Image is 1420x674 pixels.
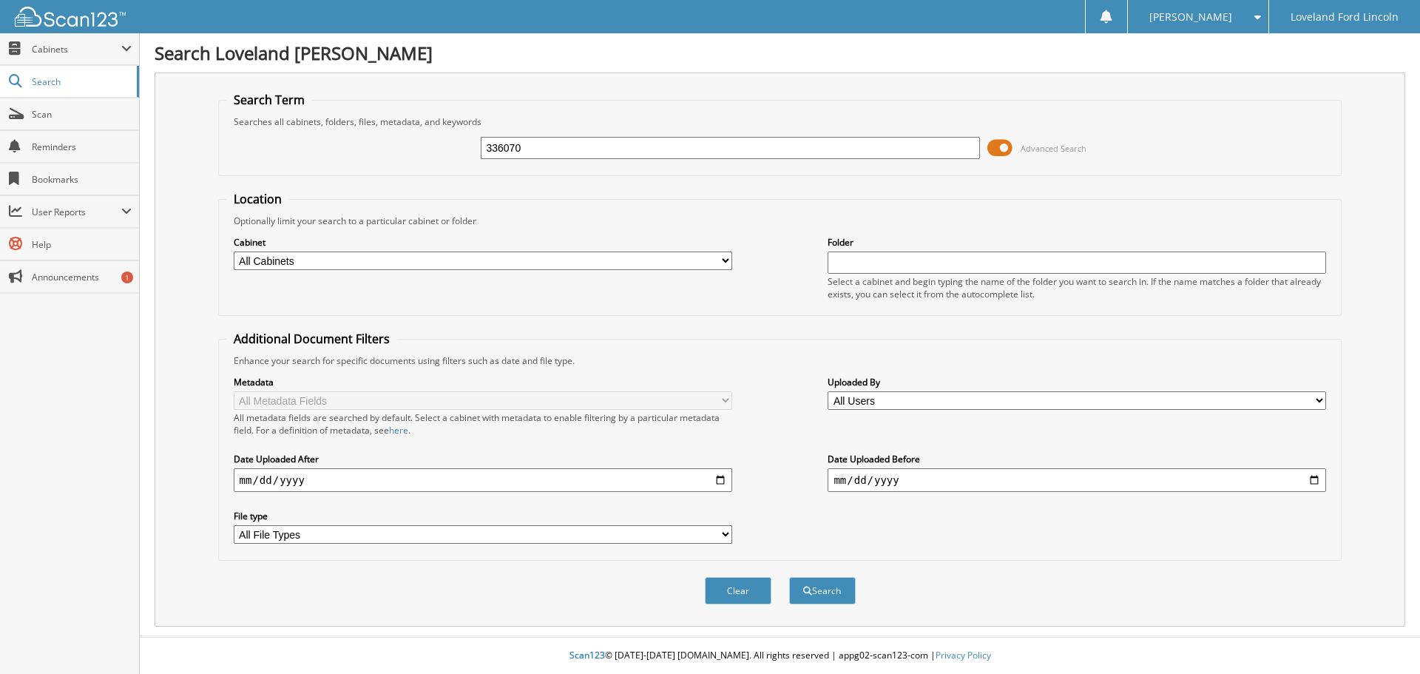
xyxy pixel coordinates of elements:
[1291,13,1399,21] span: Loveland Ford Lincoln
[389,424,408,437] a: here
[234,411,732,437] div: All metadata fields are searched by default. Select a cabinet with metadata to enable filtering b...
[828,236,1326,249] label: Folder
[226,92,312,108] legend: Search Term
[32,173,132,186] span: Bookmarks
[234,468,732,492] input: start
[569,649,605,661] span: Scan123
[789,577,856,604] button: Search
[828,453,1326,465] label: Date Uploaded Before
[234,376,732,388] label: Metadata
[705,577,771,604] button: Clear
[32,75,129,88] span: Search
[155,41,1405,65] h1: Search Loveland [PERSON_NAME]
[828,376,1326,388] label: Uploaded By
[936,649,991,661] a: Privacy Policy
[1149,13,1232,21] span: [PERSON_NAME]
[828,468,1326,492] input: end
[226,331,397,347] legend: Additional Document Filters
[32,271,132,283] span: Announcements
[32,238,132,251] span: Help
[234,236,732,249] label: Cabinet
[32,141,132,153] span: Reminders
[1021,143,1086,154] span: Advanced Search
[140,638,1420,674] div: © [DATE]-[DATE] [DOMAIN_NAME]. All rights reserved | appg02-scan123-com |
[121,272,133,283] div: 1
[32,206,121,218] span: User Reports
[226,354,1334,367] div: Enhance your search for specific documents using filters such as date and file type.
[234,510,732,522] label: File type
[15,7,126,27] img: scan123-logo-white.svg
[828,275,1326,300] div: Select a cabinet and begin typing the name of the folder you want to search in. If the name match...
[226,191,289,207] legend: Location
[234,453,732,465] label: Date Uploaded After
[32,108,132,121] span: Scan
[226,115,1334,128] div: Searches all cabinets, folders, files, metadata, and keywords
[226,215,1334,227] div: Optionally limit your search to a particular cabinet or folder
[32,43,121,55] span: Cabinets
